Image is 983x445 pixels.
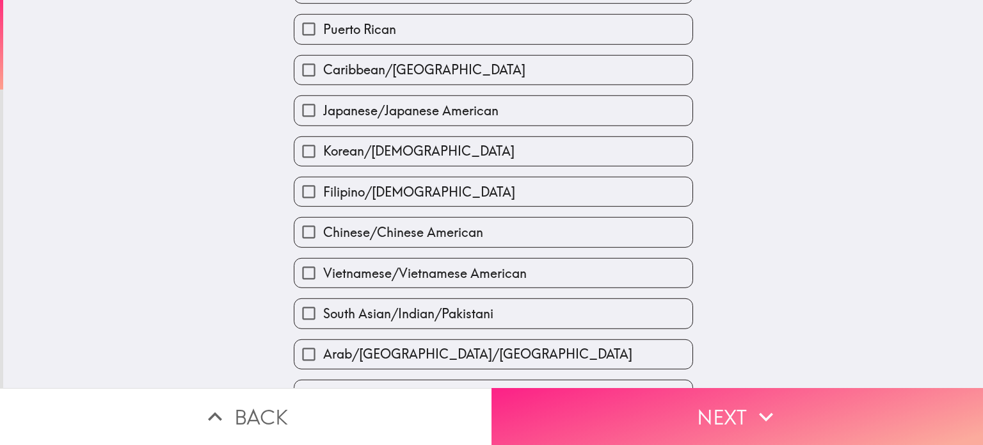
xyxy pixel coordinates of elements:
[294,56,692,85] button: Caribbean/[GEOGRAPHIC_DATA]
[323,61,525,79] span: Caribbean/[GEOGRAPHIC_DATA]
[323,264,527,282] span: Vietnamese/Vietnamese American
[323,20,396,38] span: Puerto Rican
[323,223,483,241] span: Chinese/Chinese American
[294,218,692,247] button: Chinese/Chinese American
[294,15,692,44] button: Puerto Rican
[323,386,356,404] span: Other
[294,136,692,165] button: Korean/[DEMOGRAPHIC_DATA]
[294,340,692,369] button: Arab/[GEOGRAPHIC_DATA]/[GEOGRAPHIC_DATA]
[294,96,692,125] button: Japanese/Japanese American
[294,177,692,206] button: Filipino/[DEMOGRAPHIC_DATA]
[323,183,515,201] span: Filipino/[DEMOGRAPHIC_DATA]
[323,345,632,363] span: Arab/[GEOGRAPHIC_DATA]/[GEOGRAPHIC_DATA]
[294,259,692,287] button: Vietnamese/Vietnamese American
[323,142,515,160] span: Korean/[DEMOGRAPHIC_DATA]
[294,299,692,328] button: South Asian/Indian/Pakistani
[491,388,983,445] button: Next
[323,305,493,323] span: South Asian/Indian/Pakistani
[294,380,692,409] button: Other
[323,102,499,120] span: Japanese/Japanese American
